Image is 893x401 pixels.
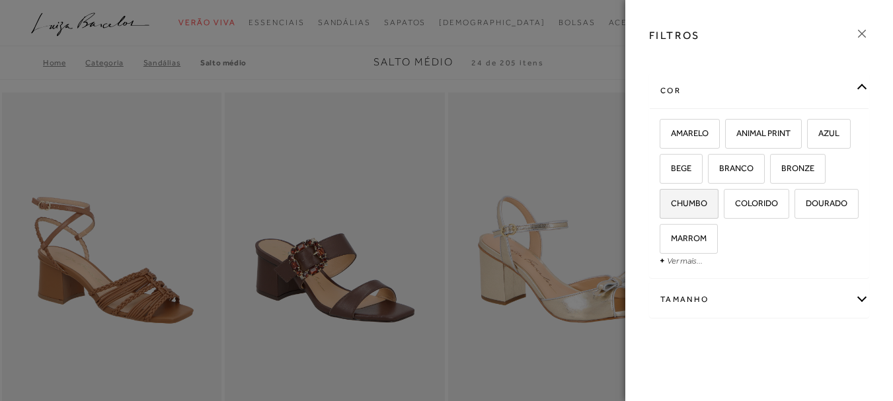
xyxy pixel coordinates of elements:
[658,234,671,247] input: MARROM
[706,164,719,177] input: BRANCO
[660,255,665,266] span: +
[661,128,709,138] span: AMARELO
[805,129,818,142] input: AZUL
[658,129,671,142] input: AMARELO
[709,163,754,173] span: BRANCO
[725,198,778,208] span: COLORIDO
[793,199,806,212] input: DOURADO
[723,129,736,142] input: ANIMAL PRINT
[650,282,869,317] div: Tamanho
[661,198,707,208] span: CHUMBO
[650,73,869,108] div: cor
[658,164,671,177] input: BEGE
[771,163,814,173] span: BRONZE
[808,128,839,138] span: AZUL
[722,199,735,212] input: COLORIDO
[796,198,847,208] span: DOURADO
[768,164,781,177] input: BRONZE
[661,163,691,173] span: BEGE
[658,199,671,212] input: CHUMBO
[661,233,707,243] span: MARROM
[649,28,700,43] h3: FILTROS
[667,256,703,266] a: Ver mais...
[726,128,791,138] span: ANIMAL PRINT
